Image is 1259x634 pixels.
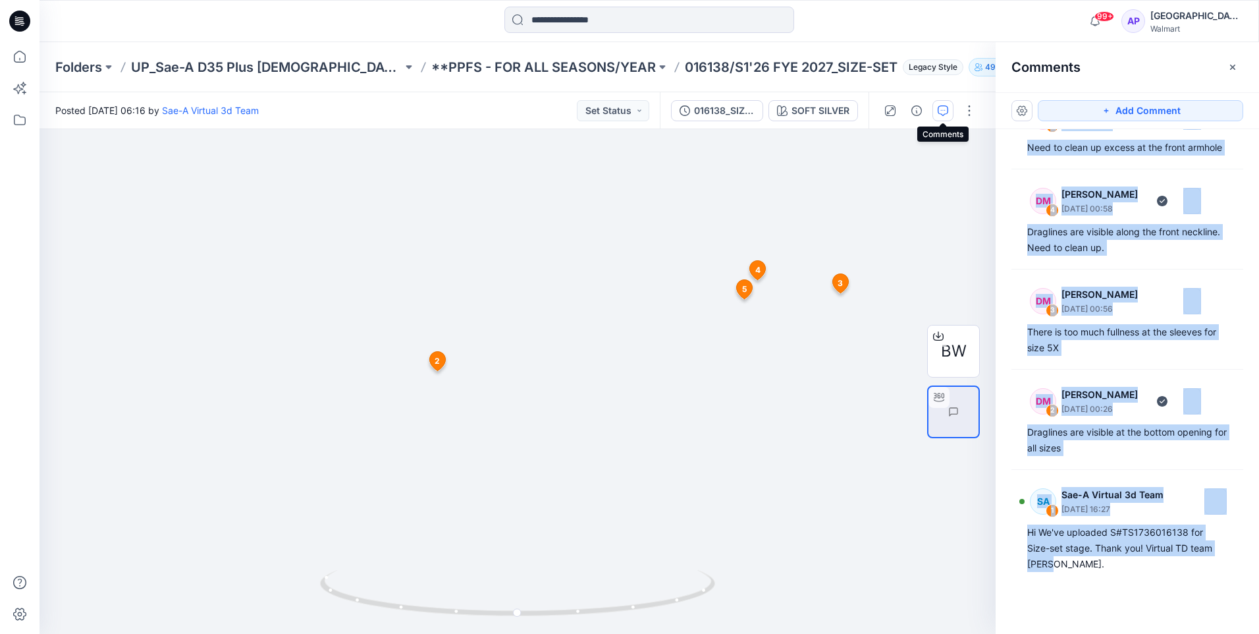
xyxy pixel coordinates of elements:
div: DM [1030,388,1056,415]
span: Posted [DATE] 06:16 by [55,103,259,117]
div: 1 [1046,504,1059,517]
div: 3 [1046,304,1059,317]
div: 016138_SIZE-SET_TS PUFF SLV FLEECE SAEA 081925 [694,103,755,118]
div: DM [1030,188,1056,214]
a: Sae-A Virtual 3d Team [162,105,259,116]
p: 49 [985,60,996,74]
h2: Comments [1011,59,1081,75]
button: 016138_SIZE-SET_TS PUFF SLV FLEECE SAEA 081925 [671,100,763,121]
div: SOFT SILVER [791,103,849,118]
div: AP [1121,9,1145,33]
a: UP_Sae-A D35 Plus [DEMOGRAPHIC_DATA] Top [131,58,402,76]
div: 2 [1046,404,1059,417]
div: DM [1030,288,1056,314]
div: SA [1030,488,1056,515]
button: SOFT SILVER [768,100,858,121]
p: [DATE] 00:26 [1061,403,1146,416]
button: Add Comment [1038,100,1243,121]
span: BW [941,339,967,363]
p: [DATE] 00:58 [1061,202,1146,216]
button: 49 [969,58,1012,76]
p: [DATE] 00:56 [1061,303,1146,316]
div: Walmart [1150,24,1243,34]
div: Draglines are visible at the bottom opening for all sizes [1027,424,1227,456]
div: [GEOGRAPHIC_DATA] [1150,8,1243,24]
div: 4 [1046,204,1059,217]
div: Hi We've uploaded S#TS1736016138 for Size-set stage. Thank you! Virtual TD team [PERSON_NAME]. [1027,525,1227,572]
button: Details [906,100,927,121]
p: 016138/S1'26 FYE 2027_SIZE-SET [685,58,897,76]
p: [PERSON_NAME] [1061,187,1146,202]
div: Draglines are visible along the front neckline. Need to clean up. [1027,224,1227,256]
a: Folders [55,58,102,76]
div: Need to clean up excess at the front armhole [1027,140,1227,156]
span: 99+ [1094,11,1114,22]
a: **PPFS - FOR ALL SEASONS/YEAR [431,58,656,76]
div: There is too much fullness at the sleeves for size 5X [1027,324,1227,356]
p: [PERSON_NAME] [1061,387,1146,403]
p: [PERSON_NAME] [1061,287,1146,303]
span: Legacy Style [903,59,963,75]
button: Legacy Style [897,58,963,76]
p: [DATE] 16:27 [1061,503,1167,516]
p: Sae-A Virtual 3d Team [1061,487,1167,503]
